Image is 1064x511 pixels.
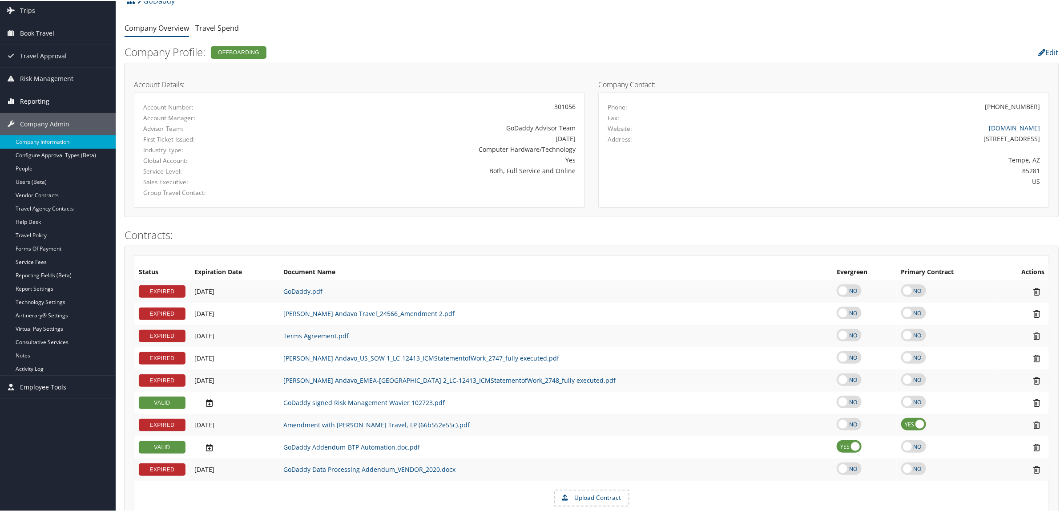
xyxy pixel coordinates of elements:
a: Company Overview [125,22,189,32]
span: [DATE] [194,420,214,428]
i: Remove Contract [1029,397,1044,407]
label: Global Account: [143,155,278,164]
div: Add/Edit Date [194,331,274,339]
div: 301056 [292,101,576,110]
div: EXPIRED [139,284,185,297]
div: Add/Edit Date [194,287,274,295]
div: US [719,176,1040,185]
th: Expiration Date [190,264,279,280]
span: [DATE] [194,375,214,384]
div: VALID [139,396,185,408]
span: Travel Approval [20,44,67,66]
span: [DATE] [194,286,214,295]
div: VALID [139,440,185,453]
span: Book Travel [20,21,54,44]
th: Evergreen [832,264,896,280]
th: Status [134,264,190,280]
a: Terms Agreement.pdf [283,331,349,339]
label: Address: [608,134,632,143]
div: Yes [292,154,576,164]
div: Offboarding [211,45,266,58]
a: [PERSON_NAME] Andavo_US_SOW 1_LC-12413_ICMStatementofWork_2747_fully executed.pdf [283,353,559,361]
i: Remove Contract [1029,353,1044,362]
div: EXPIRED [139,462,185,475]
div: Add/Edit Date [194,442,274,451]
div: EXPIRED [139,418,185,430]
label: Industry Type: [143,145,278,154]
a: [PERSON_NAME] Andavo_EMEA-[GEOGRAPHIC_DATA] 2_LC-12413_ICMStatementofWork_2748_fully executed.pdf [283,375,616,384]
label: Account Manager: [143,113,278,122]
i: Remove Contract [1029,286,1044,296]
div: Both, Full Service and Online [292,165,576,174]
h2: Company Profile: [125,44,743,59]
h4: Account Details: [134,80,585,87]
i: Remove Contract [1029,331,1044,340]
a: GoDaddy Addendum-BTP Automation.doc.pdf [283,442,420,450]
label: Website: [608,123,632,132]
a: [PERSON_NAME] Andavo Travel_24566_Amendment 2.pdf [283,308,455,317]
th: Document Name [279,264,832,280]
div: [STREET_ADDRESS] [719,133,1040,142]
label: Sales Executive: [143,177,278,186]
i: Remove Contract [1029,375,1044,385]
i: Remove Contract [1029,464,1044,474]
label: Group Travel Contact: [143,187,278,196]
span: Reporting [20,89,49,112]
h2: Contracts: [125,227,1059,242]
div: EXPIRED [139,329,185,341]
div: EXPIRED [139,373,185,386]
span: [DATE] [194,331,214,339]
label: Phone: [608,102,627,111]
span: [DATE] [194,464,214,473]
label: Account Number: [143,102,278,111]
div: Tempe, AZ [719,154,1040,164]
label: First Ticket Issued: [143,134,278,143]
span: Risk Management [20,67,73,89]
a: [DOMAIN_NAME] [989,123,1040,131]
div: EXPIRED [139,307,185,319]
span: [DATE] [194,353,214,361]
i: Remove Contract [1029,442,1044,451]
a: GoDaddy signed Risk Management Wavier 102723.pdf [283,397,445,406]
span: Employee Tools [20,375,66,397]
div: Add/Edit Date [194,376,274,384]
div: Add/Edit Date [194,465,274,473]
div: GoDaddy Advisor Team [292,122,576,132]
div: Add/Edit Date [194,397,274,407]
div: [DATE] [292,133,576,142]
a: Edit [1039,47,1059,57]
th: Actions [997,264,1049,280]
div: Computer Hardware/Technology [292,144,576,153]
div: Add/Edit Date [194,353,274,361]
label: Upload Contract [555,490,629,505]
a: Travel Spend [195,22,239,32]
label: Fax: [608,113,619,122]
h4: Company Contact: [598,80,1049,87]
i: Remove Contract [1029,308,1044,318]
div: Add/Edit Date [194,309,274,317]
div: [PHONE_NUMBER] [985,101,1040,110]
a: Amendment with [PERSON_NAME] Travel, LP (66b552e55c).pdf [283,420,470,428]
label: Service Level: [143,166,278,175]
span: [DATE] [194,308,214,317]
div: Add/Edit Date [194,420,274,428]
th: Primary Contract [897,264,997,280]
div: EXPIRED [139,351,185,364]
span: Company Admin [20,112,69,134]
a: GoDaddy Data Processing Addendum_VENDOR_2020.docx [283,464,455,473]
div: 85281 [719,165,1040,174]
a: GoDaddy.pdf [283,286,322,295]
label: Advisor Team: [143,123,278,132]
i: Remove Contract [1029,420,1044,429]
